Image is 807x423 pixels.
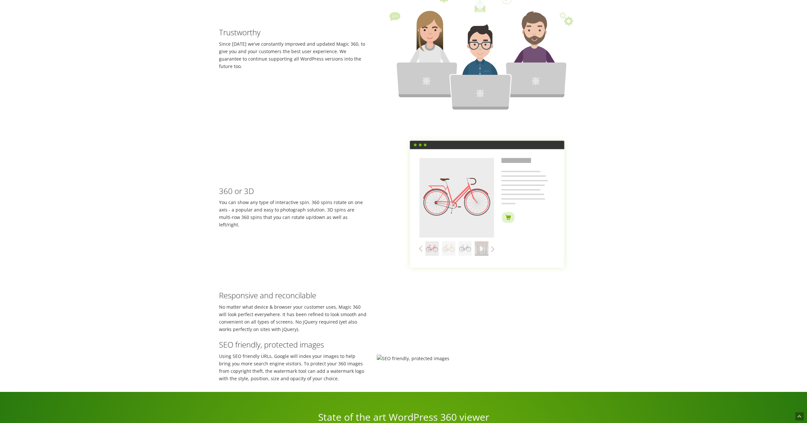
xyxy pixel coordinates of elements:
[219,291,367,300] h3: Responsive and reconcilable
[219,340,367,349] h3: SEO friendly, protected images
[214,22,372,70] div: Since [DATE] we've constantly improved and updated Magic 360, to give you and your customers the ...
[377,355,449,362] img: SEO friendly, protected images
[219,28,367,37] h3: Trustworthy
[250,411,557,423] h2: State of the art WordPress 360 viewer
[377,125,588,283] img: 360 or 3D
[214,334,372,382] div: Using SEO friendly URLs, Google will index your images to help bring you more search engine visit...
[219,187,367,195] h3: 360 or 3D
[214,285,372,333] div: No matter what device & browser your customer uses, Magic 360 will look perfect everywhere. It ha...
[214,180,372,228] div: You can show any type of interactive spin. 360 spins rotate on one axis - a popular and easy to p...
